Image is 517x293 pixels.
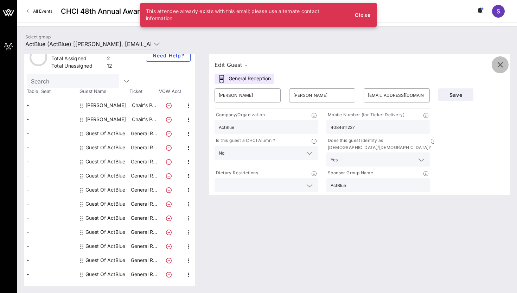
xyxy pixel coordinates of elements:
p: General R… [130,155,158,169]
div: Guest Of ActBlue [85,267,125,281]
p: General R… [130,197,158,211]
div: Lorena Martinez [85,98,126,112]
div: S [492,5,505,18]
p: Mobile Number (for Ticket Delivery) [326,111,404,119]
span: S [497,8,500,15]
div: - [24,239,77,253]
p: Chair's P… [130,112,158,126]
div: 2 [107,55,113,64]
span: CHCI 48th Annual Awards Gala [61,6,165,17]
div: No [219,151,224,156]
div: - [24,98,77,112]
span: All Events [33,8,52,14]
a: All Events [23,6,57,17]
div: - [24,267,77,281]
p: Dietary Restrictions [215,169,258,177]
p: General R… [130,211,158,225]
p: General R… [130,141,158,155]
label: Select group [25,34,51,39]
div: - [24,169,77,183]
div: Total Assigned [51,55,104,64]
span: Table, Seat [24,88,77,95]
p: General R… [130,267,158,281]
p: General R… [130,169,158,183]
div: Guest Of ActBlue [85,197,125,211]
div: - [24,112,77,126]
input: Last Name* [293,90,351,101]
div: - [24,211,77,225]
button: Save [438,88,473,101]
div: - [24,183,77,197]
div: Guest Of ActBlue [85,253,125,267]
p: General R… [130,239,158,253]
p: Chair's P… [130,98,158,112]
input: First Name* [219,90,276,101]
p: Does this guest identify as [DEMOGRAPHIC_DATA]/[DEMOGRAPHIC_DATA]? [326,137,431,151]
div: - [24,141,77,155]
p: General R… [130,126,158,141]
div: Guest Of ActBlue [85,126,125,141]
div: Yes [331,157,338,162]
button: Need Help? [146,49,191,62]
div: Regina Wallace-Jones [85,112,126,126]
span: This attendee already exists with this email; please use alternate contact information [146,8,320,21]
button: Close [351,8,374,21]
p: Is this guest a CHCI Alumni? [215,137,275,144]
div: Guest Of ActBlue [85,169,125,183]
div: Guest Of ActBlue [85,239,125,253]
div: - [24,197,77,211]
span: Guest Name [77,88,129,95]
div: - [24,126,77,141]
div: Guest Of ActBlue [85,183,125,197]
div: - [24,253,77,267]
div: Guest Of ActBlue [85,141,125,155]
div: Edit Guest [215,60,247,70]
span: Close [354,12,371,18]
div: - [24,155,77,169]
div: Guest Of ActBlue [85,211,125,225]
div: General Reception [215,74,274,84]
div: Total Unassigned [51,62,104,71]
div: Guest Of ActBlue [85,225,125,239]
p: General R… [130,183,158,197]
div: Yes [326,152,430,167]
span: - [245,63,247,68]
div: Guest Of ActBlue [85,155,125,169]
span: Ticket [129,88,158,95]
div: 12 [107,62,113,71]
input: Email* [368,90,426,101]
p: General R… [130,253,158,267]
p: General R… [130,225,158,239]
span: Save [444,92,468,98]
p: Sponsor Group Name [326,169,373,177]
div: No [215,146,318,160]
div: - [24,225,77,239]
span: Need Help? [152,52,185,58]
span: VOW Acct [158,88,182,95]
p: Company/Organization [215,111,265,119]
